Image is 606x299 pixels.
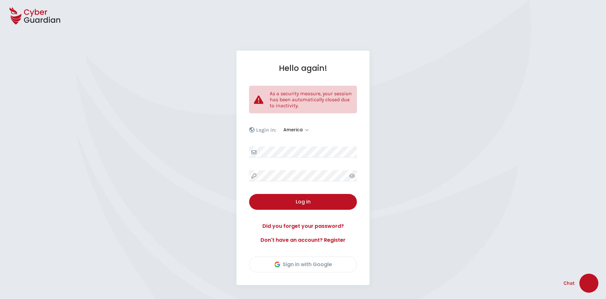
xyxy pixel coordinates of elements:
button: Log in [249,194,357,210]
button: Sign in with Google [249,257,357,272]
iframe: chat widget [579,274,600,293]
h1: Hello again! [249,63,357,73]
div: Sign in with Google [274,261,332,268]
div: Log in [254,198,352,206]
p: As a security measure, your session has been automatically closed due to inactivity. [270,90,352,109]
span: Chat [564,279,575,287]
a: Don't have an account? Register [249,236,357,244]
a: Did you forget your password? [249,222,357,230]
p: Login in: [256,127,276,133]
